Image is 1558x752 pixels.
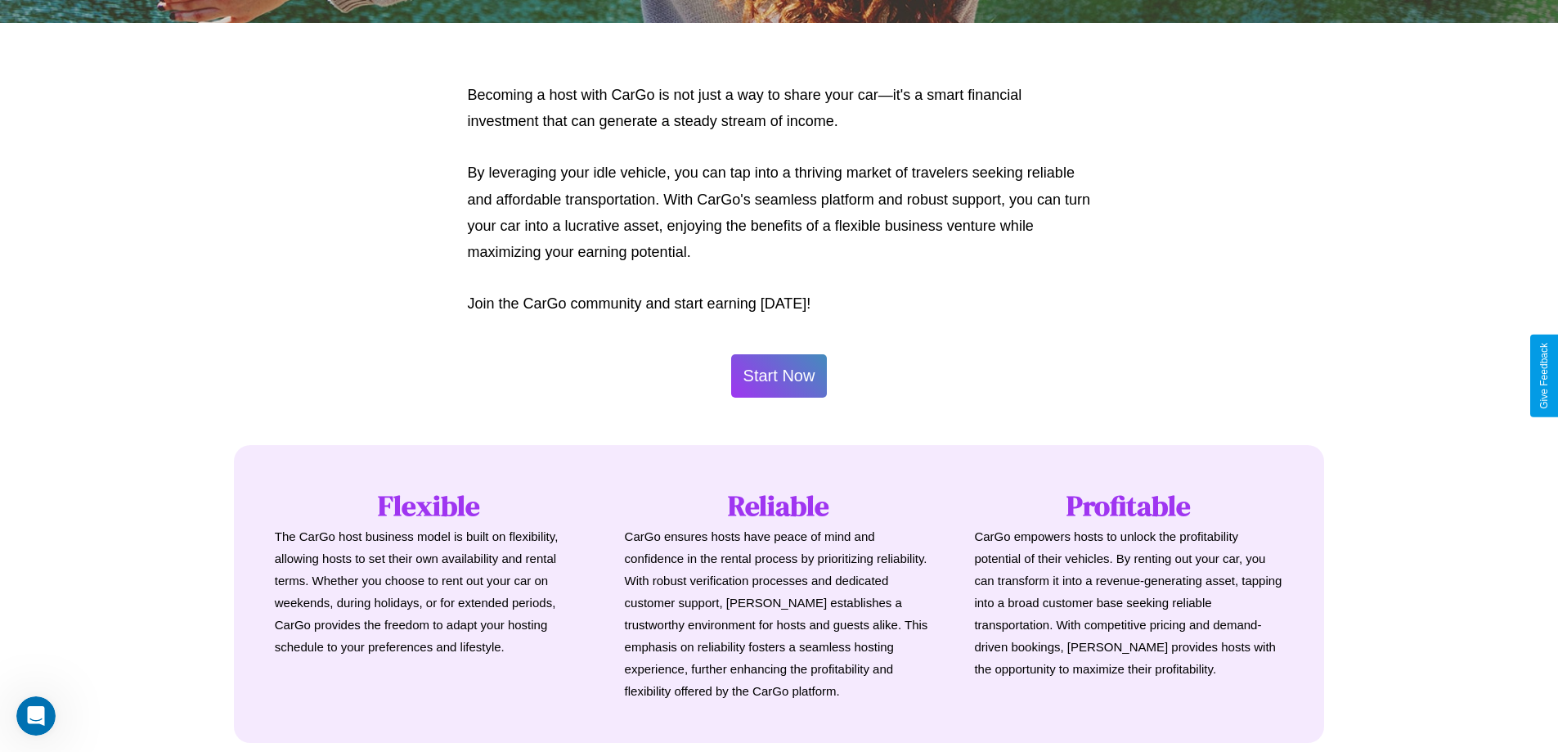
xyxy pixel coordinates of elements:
iframe: Intercom live chat [16,696,56,736]
button: Start Now [731,354,828,398]
p: Becoming a host with CarGo is not just a way to share your car—it's a smart financial investment ... [468,82,1091,135]
p: CarGo empowers hosts to unlock the profitability potential of their vehicles. By renting out your... [974,525,1283,680]
p: The CarGo host business model is built on flexibility, allowing hosts to set their own availabili... [275,525,584,658]
h1: Reliable [625,486,934,525]
div: Give Feedback [1538,343,1550,409]
h1: Profitable [974,486,1283,525]
p: Join the CarGo community and start earning [DATE]! [468,290,1091,317]
p: By leveraging your idle vehicle, you can tap into a thriving market of travelers seeking reliable... [468,160,1091,266]
p: CarGo ensures hosts have peace of mind and confidence in the rental process by prioritizing relia... [625,525,934,702]
h1: Flexible [275,486,584,525]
